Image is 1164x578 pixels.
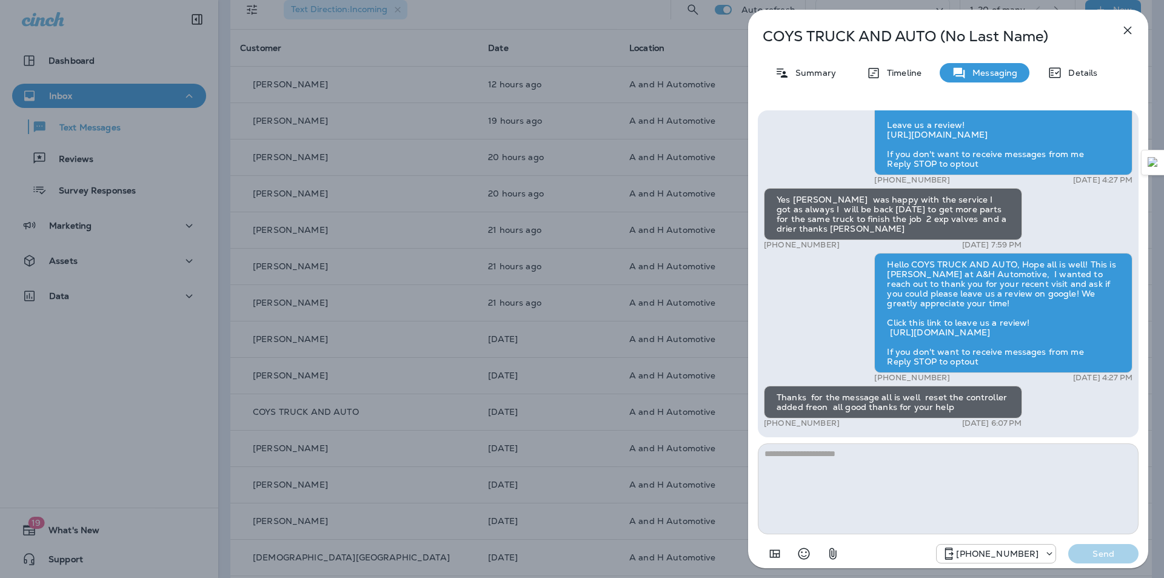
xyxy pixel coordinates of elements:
div: Hello COYS TRUCK AND AUTO, Hope all is well! This is [PERSON_NAME] at A&H Automotive, I wanted to... [874,253,1132,373]
button: Add in a premade template [763,542,787,566]
p: [DATE] 6:07 PM [962,418,1022,428]
div: +1 (405) 873-8731 [937,546,1055,561]
p: [PHONE_NUMBER] [874,175,950,185]
p: [PHONE_NUMBER] [764,240,840,250]
p: Summary [789,68,836,78]
p: [PHONE_NUMBER] [764,418,840,428]
img: Detect Auto [1148,157,1159,168]
p: Details [1062,68,1097,78]
p: [PHONE_NUMBER] [956,549,1039,559]
div: Hello COYS TRUCK AND AUTO, Hope all is well! This is [PERSON_NAME] from A&H Automotive. I wanted ... [874,55,1132,175]
p: [DATE] 7:59 PM [962,240,1022,250]
div: Thanks for the message all is well reset the controller added freon all good thanks for your help [764,386,1022,418]
button: Select an emoji [792,542,816,566]
p: Messaging [966,68,1017,78]
p: Timeline [881,68,921,78]
p: [PHONE_NUMBER] [874,373,950,383]
p: [DATE] 4:27 PM [1073,373,1132,383]
div: Yes [PERSON_NAME] was happy with the service I got as always I will be back [DATE] to get more pa... [764,188,1022,240]
p: [DATE] 4:27 PM [1073,175,1132,185]
p: COYS TRUCK AND AUTO (No Last Name) [763,28,1094,45]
